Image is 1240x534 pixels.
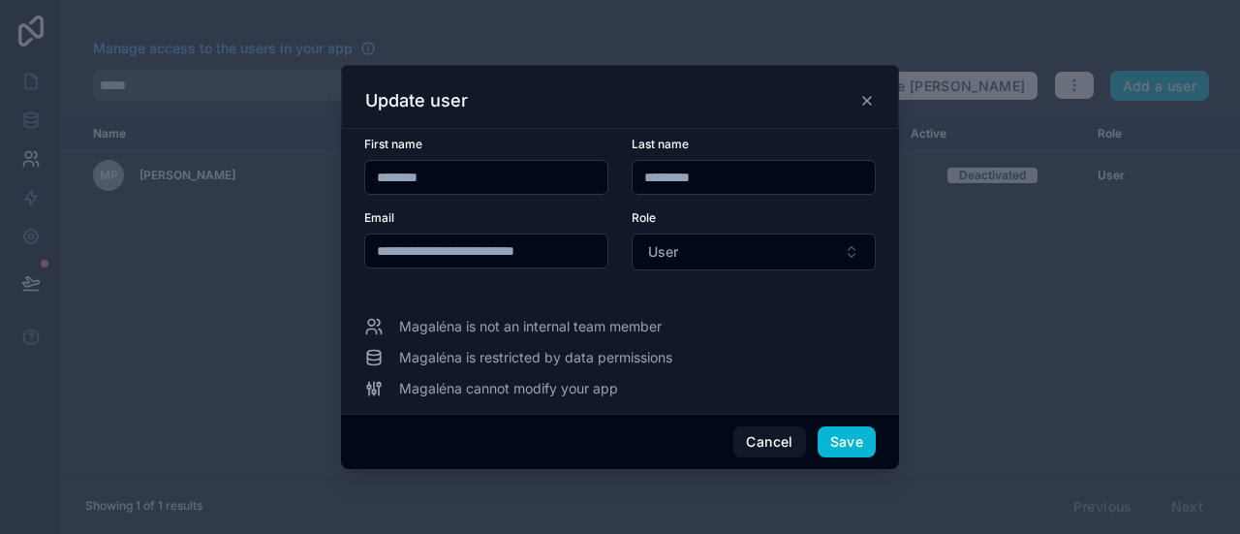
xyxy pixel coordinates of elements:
span: Last name [632,137,689,151]
span: Role [632,210,656,225]
span: Magaléna cannot modify your app [399,379,618,398]
h3: Update user [365,89,468,112]
button: Save [818,426,876,457]
span: First name [364,137,422,151]
span: User [648,242,678,262]
button: Cancel [733,426,805,457]
span: Magaléna is not an internal team member [399,317,662,336]
span: Email [364,210,394,225]
span: Magaléna is restricted by data permissions [399,348,672,367]
button: Select Button [632,234,876,270]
